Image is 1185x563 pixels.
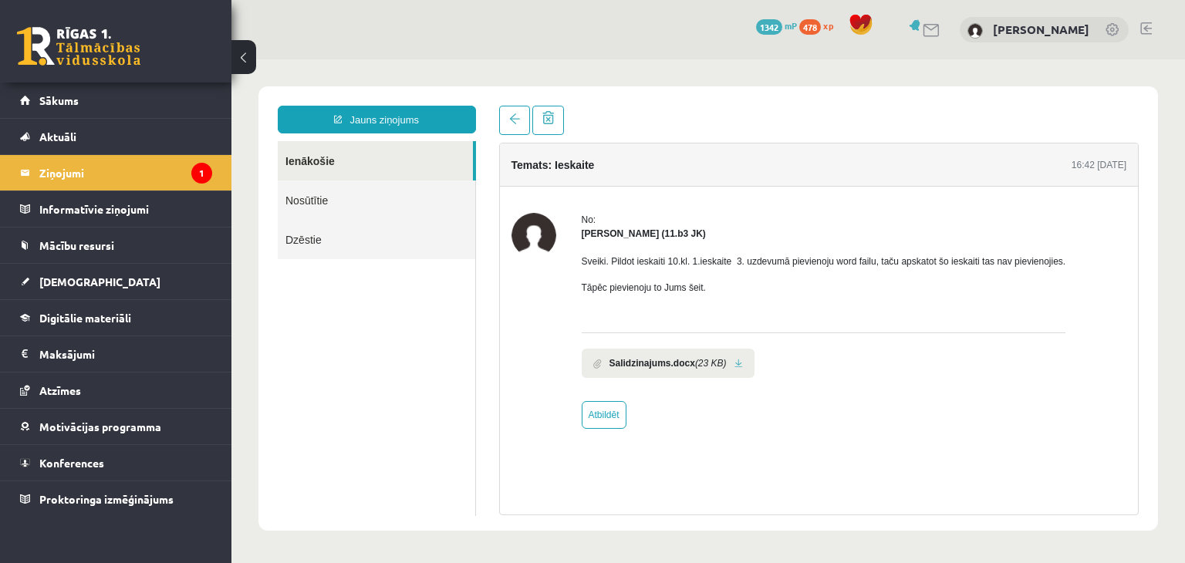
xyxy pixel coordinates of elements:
a: [PERSON_NAME] [993,22,1089,37]
legend: Ziņojumi [39,155,212,190]
a: Mācību resursi [20,228,212,263]
span: 478 [799,19,821,35]
i: 1 [191,163,212,184]
div: 16:42 [DATE] [840,99,895,113]
a: Dzēstie [46,160,244,200]
a: 478 xp [799,19,841,32]
a: Proktoringa izmēģinājums [20,481,212,517]
span: Aktuāli [39,130,76,143]
strong: [PERSON_NAME] (11.b3 JK) [350,169,474,180]
a: 1342 mP [756,19,797,32]
span: Konferences [39,456,104,470]
p: Tāpēc pievienoju to Jums šeit. [350,221,835,235]
a: Nosūtītie [46,121,244,160]
a: Maksājumi [20,336,212,372]
a: Sākums [20,83,212,118]
span: Digitālie materiāli [39,311,131,325]
span: Atzīmes [39,383,81,397]
a: Atzīmes [20,373,212,408]
a: Rīgas 1. Tālmācības vidusskola [17,27,140,66]
span: xp [823,19,833,32]
span: [DEMOGRAPHIC_DATA] [39,275,160,288]
p: Sveiki. Pildot ieskaiti 10.kl. 1.ieskaite 3. uzdevumā pievienoju word failu, taču apskatot šo ies... [350,195,835,209]
span: Sākums [39,93,79,107]
span: mP [785,19,797,32]
a: [DEMOGRAPHIC_DATA] [20,264,212,299]
span: Proktoringa izmēģinājums [39,492,174,506]
a: Digitālie materiāli [20,300,212,335]
a: Ziņojumi1 [20,155,212,190]
a: Konferences [20,445,212,480]
a: Atbildēt [350,342,395,369]
a: Motivācijas programma [20,409,212,444]
div: No: [350,153,835,167]
a: Ienākošie [46,82,241,121]
span: 1342 [756,19,782,35]
span: Motivācijas programma [39,420,161,433]
img: Rūta Rutka [967,23,983,39]
img: Līva Amanda Zvīne [280,153,325,198]
a: Aktuāli [20,119,212,154]
b: Salidzinajums.docx [378,297,464,311]
a: Jauns ziņojums [46,46,245,74]
i: (23 KB) [464,297,495,311]
span: Mācību resursi [39,238,114,252]
legend: Informatīvie ziņojumi [39,191,212,227]
a: Informatīvie ziņojumi [20,191,212,227]
legend: Maksājumi [39,336,212,372]
h4: Temats: Ieskaite [280,99,363,112]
